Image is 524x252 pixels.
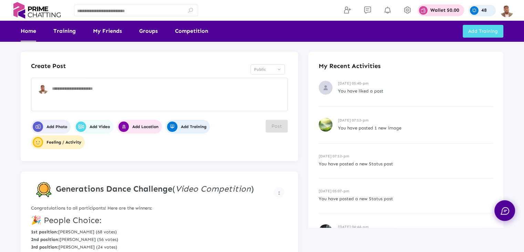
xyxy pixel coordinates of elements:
h6: [DATE] 04:44-pm [338,225,493,229]
button: Add Location [117,120,162,134]
li: [PERSON_NAME] (68 votes) [31,228,288,236]
img: user-profile [34,138,42,146]
span: Add Video [76,122,110,132]
span: Add Training [167,122,206,132]
button: Add Video [74,120,113,134]
a: Home [21,21,36,41]
p: You have posted 1 new image [338,124,493,132]
img: competition-badge.svg [36,182,52,197]
a: Competition [175,21,208,41]
img: logo [10,2,64,19]
strong: Generations Dance Challenge [56,184,172,194]
button: Example icon-button with a menu [274,187,284,197]
h4: ( ) [56,184,254,194]
button: Post [266,120,288,133]
h6: [DATE] 05:07-pm [319,189,493,193]
h4: My Recent Activities [319,62,493,70]
strong: 3rd position: [31,244,59,250]
img: more [278,191,280,195]
h6: [DATE] 05:40-pm [338,81,493,86]
span: Public [254,67,266,72]
p: Wallet $0.00 [430,8,459,13]
span: Add Photo [33,122,67,132]
span: Feeling / Activity [33,137,81,147]
a: Training [53,21,76,41]
mat-select: Select Privacy [250,64,285,75]
li: [PERSON_NAME] (56 votes) [31,236,288,243]
h4: Create Post [31,62,66,70]
p: 48 [481,8,487,13]
strong: 2nd position: [31,237,60,242]
img: img [500,3,514,17]
p: You have posted a new Status post [319,160,493,168]
img: recent-activities-img [319,224,332,238]
a: My Friends [93,21,122,41]
span: Add Training [468,28,498,34]
img: recent-activities-img [319,81,332,95]
img: recent-activities-img [319,118,332,132]
span: Post [271,123,282,129]
p: Congratulations to all participants! Here are the winners: [31,204,288,212]
img: user-profile [38,84,48,94]
p: You have liked a post [338,87,493,95]
h4: 🎉 People Choice: [31,215,288,225]
p: You have posted a new Status post [319,195,493,203]
strong: 1st position: [31,229,58,234]
i: Video Competition [175,184,251,194]
button: Add Photo [31,120,71,134]
h6: [DATE] 07:12-pm [338,118,493,123]
li: [PERSON_NAME] (24 votes) [31,243,288,251]
h6: [DATE] 07:12-pm [319,154,493,158]
a: Groups [139,21,158,41]
img: chat.svg [501,207,509,215]
button: Add Training [165,120,210,134]
span: Add Location [119,122,158,132]
button: user-profileFeeling / Activity [31,135,85,149]
button: Add Training [463,25,503,38]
